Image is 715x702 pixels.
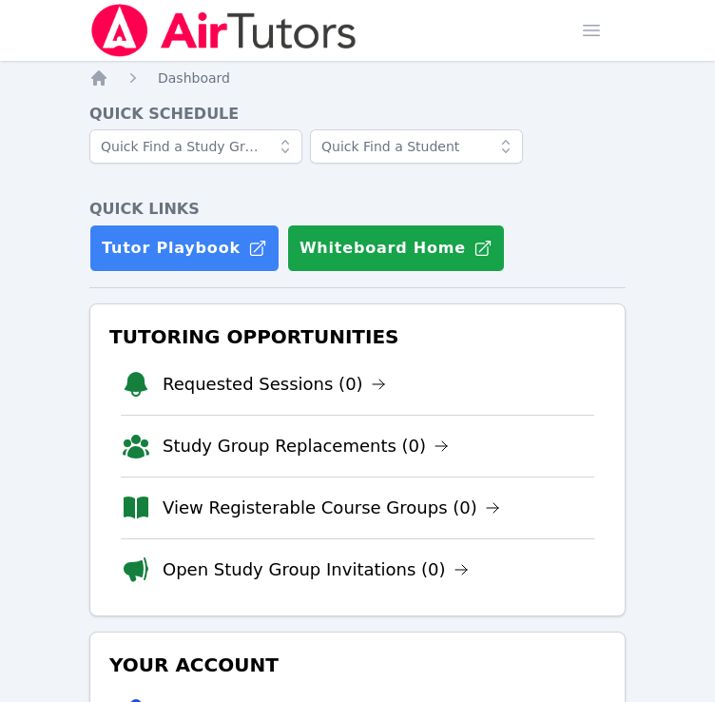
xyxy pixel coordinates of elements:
[106,648,609,682] h3: Your Account
[89,198,626,221] h4: Quick Links
[89,4,358,57] img: Air Tutors
[158,68,230,88] a: Dashboard
[158,70,230,86] span: Dashboard
[106,320,609,354] h3: Tutoring Opportunities
[287,224,505,272] button: Whiteboard Home
[163,433,449,459] a: Study Group Replacements (0)
[163,495,500,521] a: View Registerable Course Groups (0)
[163,371,386,398] a: Requested Sessions (0)
[163,556,469,583] a: Open Study Group Invitations (0)
[89,68,626,88] nav: Breadcrumb
[89,103,626,126] h4: Quick Schedule
[89,129,302,164] input: Quick Find a Study Group
[310,129,523,164] input: Quick Find a Student
[89,224,280,272] a: Tutor Playbook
